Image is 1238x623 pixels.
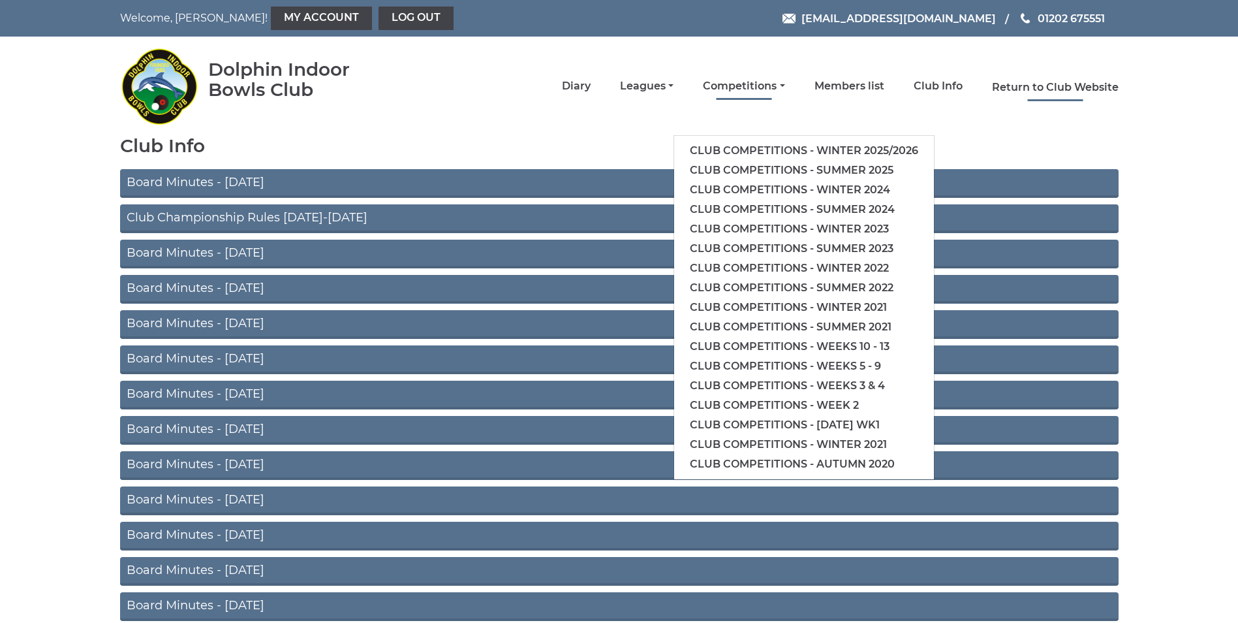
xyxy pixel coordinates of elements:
a: Club competitions - Weeks 3 & 4 [674,376,934,396]
a: Board Minutes - [DATE] [120,451,1119,480]
a: Board Minutes - [DATE] [120,557,1119,586]
a: Club competitions - Weeks 10 - 13 [674,337,934,357]
a: Club competitions - Summer 2023 [674,239,934,259]
a: Phone us 01202 675551 [1019,10,1105,27]
a: Club competitions - Summer 2022 [674,278,934,298]
div: Dolphin Indoor Bowls Club [208,59,392,100]
a: Members list [814,79,884,93]
a: Email [EMAIL_ADDRESS][DOMAIN_NAME] [782,10,996,27]
a: Club competitions - Winter 2024 [674,180,934,200]
ul: Competitions [673,135,935,480]
a: Diary [562,79,591,93]
img: Phone us [1021,13,1030,24]
a: Club competitions - Summer 2021 [674,317,934,337]
img: Dolphin Indoor Bowls Club [120,40,198,132]
a: Club competitions - Winter 2021 [674,435,934,455]
span: [EMAIL_ADDRESS][DOMAIN_NAME] [801,12,996,24]
span: 01202 675551 [1038,12,1105,24]
a: My Account [271,7,372,30]
a: Club competitions - Autumn 2020 [674,455,934,474]
a: Club competitions - Week 2 [674,396,934,415]
a: Board Minutes - [DATE] [120,169,1119,198]
a: Board Minutes - [DATE] [120,310,1119,339]
a: Club Championship Rules [DATE]-[DATE] [120,204,1119,233]
a: Club competitions - Winter 2022 [674,259,934,278]
a: Club competitions - Weeks 5 - 9 [674,357,934,376]
a: Board Minutes - [DATE] [120,487,1119,515]
a: Board Minutes - [DATE] [120,592,1119,621]
a: Board Minutes - [DATE] [120,345,1119,374]
nav: Welcome, [PERSON_NAME]! [120,7,525,30]
a: Return to Club Website [992,80,1119,95]
a: Board Minutes - [DATE] [120,522,1119,551]
a: Club competitions - Winter 2023 [674,219,934,239]
a: Club competitions - Summer 2024 [674,200,934,219]
a: Board Minutes - [DATE] [120,275,1119,304]
a: Club Info [914,79,963,93]
a: Board Minutes - [DATE] [120,416,1119,445]
a: Board Minutes - [DATE] [120,381,1119,409]
a: Club competitions - Summer 2025 [674,161,934,180]
a: Club competitions - Winter 2025/2026 [674,141,934,161]
a: Leagues [620,79,673,93]
img: Email [782,14,796,24]
a: Log out [379,7,454,30]
a: Board Minutes - [DATE] [120,240,1119,268]
h1: Club Info [120,136,1119,156]
a: Club competitions - [DATE] wk1 [674,415,934,435]
a: Competitions [703,79,784,93]
a: Club competitions - Winter 2021 [674,298,934,317]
